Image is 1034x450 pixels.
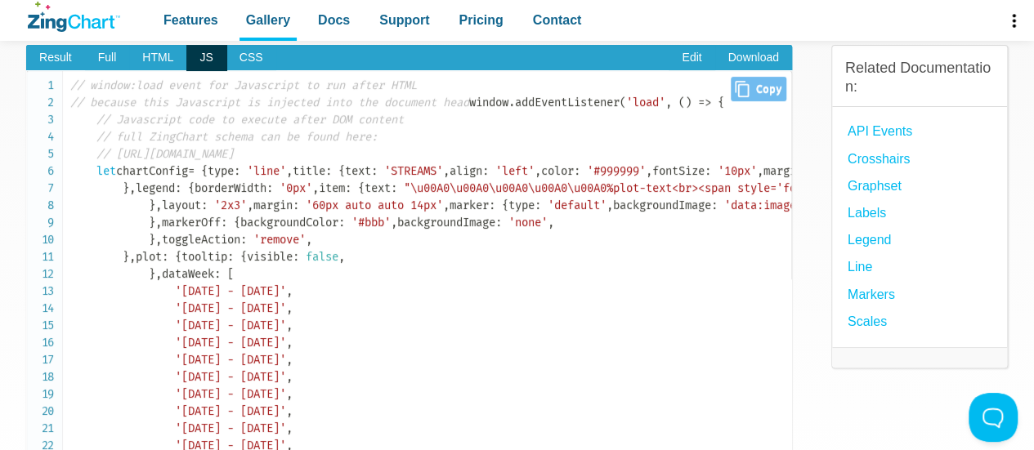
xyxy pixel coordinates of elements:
[188,164,195,178] span: =
[286,404,293,418] span: ,
[26,45,85,71] span: Result
[495,164,535,178] span: 'left'
[129,250,136,264] span: ,
[70,78,417,92] span: // window:load event for Javascript to run after HTML
[848,175,902,197] a: Graphset
[607,198,613,212] span: ,
[685,96,692,109] span: )
[186,45,226,71] span: JS
[757,164,763,178] span: ,
[226,45,276,71] span: CSS
[845,59,994,97] h3: Related Documentation:
[312,181,319,195] span: ,
[338,164,345,178] span: {
[175,421,286,435] span: '[DATE] - [DATE]'
[286,387,293,401] span: ,
[848,256,872,278] a: Line
[711,198,718,212] span: :
[155,267,162,281] span: ,
[535,198,541,212] span: :
[175,404,286,418] span: '[DATE] - [DATE]'
[391,181,397,195] span: :
[345,181,351,195] span: :
[620,96,626,109] span: (
[240,250,247,264] span: {
[548,198,607,212] span: 'default'
[495,216,502,229] span: :
[379,9,429,31] span: Support
[848,120,912,142] a: API Events
[149,267,155,281] span: }
[371,164,378,178] span: :
[163,9,218,31] span: Features
[286,164,293,178] span: ,
[123,250,129,264] span: }
[246,9,290,31] span: Gallery
[665,96,672,109] span: ,
[705,164,711,178] span: :
[718,96,724,109] span: {
[162,250,168,264] span: :
[201,198,208,212] span: :
[155,216,162,229] span: ,
[459,9,503,31] span: Pricing
[318,9,350,31] span: Docs
[96,147,234,161] span: // [URL][DOMAIN_NAME]
[253,233,306,247] span: 'remove'
[70,96,469,109] span: // because this Javascript is injected into the document head
[515,96,620,109] span: addEventListener
[391,216,397,229] span: ,
[286,336,293,350] span: ,
[286,421,293,435] span: ,
[293,250,299,264] span: :
[338,216,345,229] span: :
[175,353,286,367] span: '[DATE] - [DATE]'
[574,164,580,178] span: :
[129,181,136,195] span: ,
[848,202,886,224] a: Labels
[482,164,489,178] span: :
[149,233,155,247] span: }
[175,181,181,195] span: :
[214,198,247,212] span: '2x3'
[969,393,1018,442] iframe: Toggle Customer Support
[293,198,299,212] span: :
[286,319,293,332] span: ,
[286,284,293,298] span: ,
[669,45,714,71] a: Edit
[325,164,332,178] span: :
[646,164,652,178] span: ,
[227,267,234,281] span: [
[28,2,120,32] a: ZingChart Logo. Click to return to the homepage
[306,198,443,212] span: '60px auto auto 14px'
[175,284,286,298] span: '[DATE] - [DATE]'
[188,181,195,195] span: {
[175,250,181,264] span: {
[96,113,404,127] span: // Javascript code to execute after DOM content
[306,250,338,264] span: false
[280,181,312,195] span: '0px'
[533,9,582,31] span: Contact
[201,164,208,178] span: {
[508,216,548,229] span: 'none'
[508,96,515,109] span: .
[306,233,312,247] span: ,
[123,181,129,195] span: }
[266,181,273,195] span: :
[129,45,186,71] span: HTML
[227,250,234,264] span: :
[848,148,910,170] a: Crosshairs
[718,164,757,178] span: '10px'
[443,164,450,178] span: ,
[443,198,450,212] span: ,
[626,96,665,109] span: 'load'
[175,301,286,315] span: '[DATE] - [DATE]'
[548,216,554,229] span: ,
[535,164,541,178] span: ,
[221,216,227,229] span: :
[286,353,293,367] span: ,
[155,198,162,212] span: ,
[678,96,685,109] span: (
[214,267,221,281] span: :
[489,198,495,212] span: :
